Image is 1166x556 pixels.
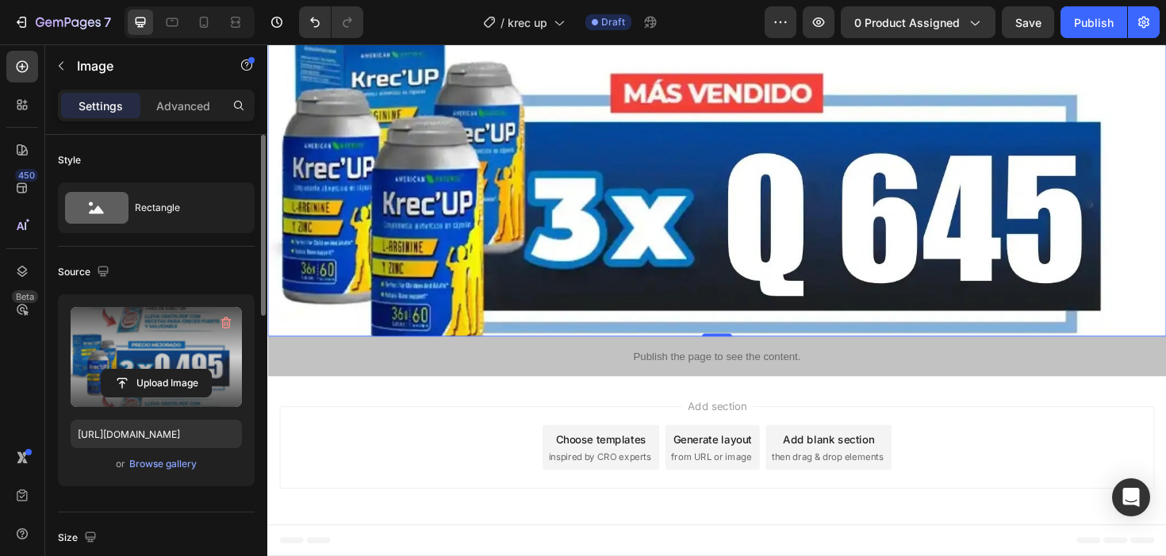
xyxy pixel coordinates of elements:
[546,410,642,427] div: Add blank section
[71,420,242,448] input: https://example.com/image.jpg
[534,430,652,444] span: then drag & drop elements
[430,410,513,427] div: Generate layout
[1074,14,1114,31] div: Publish
[58,527,100,549] div: Size
[135,190,232,226] div: Rectangle
[58,153,81,167] div: Style
[501,14,504,31] span: /
[601,15,625,29] span: Draft
[12,290,38,303] div: Beta
[1002,6,1054,38] button: Save
[428,430,512,444] span: from URL or image
[305,410,401,427] div: Choose templates
[77,56,212,75] p: Image
[6,6,118,38] button: 7
[104,13,111,32] p: 7
[129,457,197,471] div: Browse gallery
[439,374,514,391] span: Add section
[101,369,212,397] button: Upload Image
[267,44,1166,556] iframe: Design area
[854,14,960,31] span: 0 product assigned
[841,6,995,38] button: 0 product assigned
[156,98,210,114] p: Advanced
[116,454,125,474] span: or
[1112,478,1150,516] div: Open Intercom Messenger
[299,6,363,38] div: Undo/Redo
[79,98,123,114] p: Settings
[128,456,198,472] button: Browse gallery
[58,262,113,283] div: Source
[15,169,38,182] div: 450
[297,430,406,444] span: inspired by CRO experts
[1061,6,1127,38] button: Publish
[508,14,547,31] span: krec up
[1015,16,1041,29] span: Save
